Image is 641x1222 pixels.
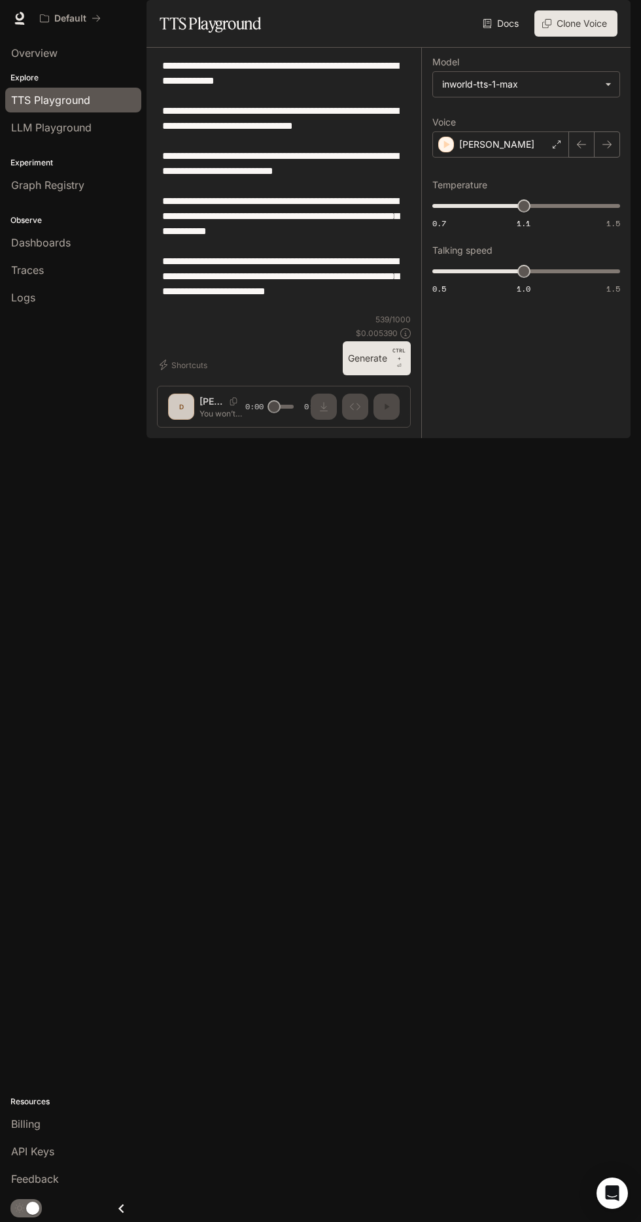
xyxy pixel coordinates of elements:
[459,138,534,151] p: [PERSON_NAME]
[606,218,620,229] span: 1.5
[517,218,530,229] span: 1.1
[433,72,619,97] div: inworld-tts-1-max
[517,283,530,294] span: 1.0
[534,10,617,37] button: Clone Voice
[432,180,487,190] p: Temperature
[432,58,459,67] p: Model
[432,118,456,127] p: Voice
[54,13,86,24] p: Default
[356,328,398,339] p: $ 0.005390
[597,1178,628,1209] div: Open Intercom Messenger
[432,283,446,294] span: 0.5
[160,10,261,37] h1: TTS Playground
[343,341,411,375] button: GenerateCTRL +⏎
[606,283,620,294] span: 1.5
[34,5,107,31] button: All workspaces
[392,347,406,362] p: CTRL +
[432,218,446,229] span: 0.7
[442,78,598,91] div: inworld-tts-1-max
[157,354,213,375] button: Shortcuts
[432,246,493,255] p: Talking speed
[480,10,524,37] a: Docs
[392,347,406,370] p: ⏎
